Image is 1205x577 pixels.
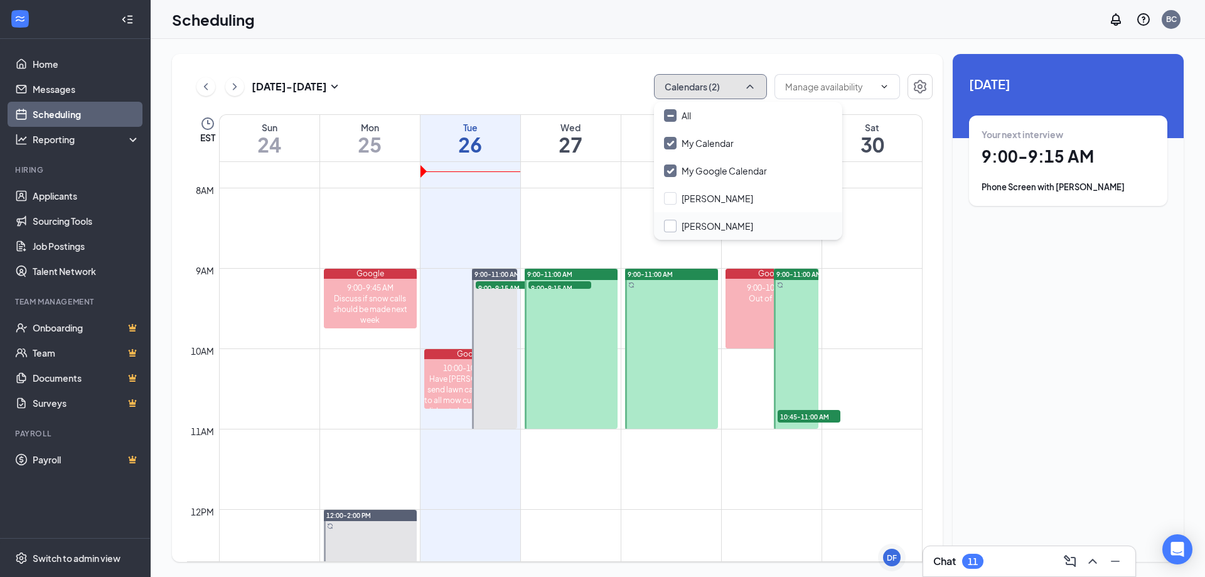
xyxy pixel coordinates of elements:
input: Manage availability [785,80,874,94]
a: Scheduling [33,102,140,127]
div: Google [424,349,517,359]
a: SurveysCrown [33,391,140,416]
div: 10am [188,344,217,358]
div: Thu [621,121,721,134]
a: PayrollCrown [33,447,140,472]
svg: ChevronUp [744,80,756,93]
a: August 25, 2025 [320,115,420,161]
a: August 27, 2025 [521,115,621,161]
h1: 27 [521,134,621,155]
svg: Clock [200,116,215,131]
h1: 28 [621,134,721,155]
a: Talent Network [33,259,140,284]
svg: WorkstreamLogo [14,13,26,25]
h3: Chat [933,554,956,568]
div: Mon [320,121,420,134]
a: Applicants [33,183,140,208]
svg: Settings [15,552,28,564]
div: Google [324,269,417,279]
svg: Notifications [1108,12,1123,27]
a: Sourcing Tools [33,208,140,234]
div: Out of office [726,293,818,304]
button: Settings [908,74,933,99]
div: Tue [420,121,520,134]
a: August 28, 2025 [621,115,721,161]
h1: Scheduling [172,9,255,30]
div: 9:00-10:00 AM [726,283,818,293]
svg: Collapse [121,13,134,26]
a: August 24, 2025 [220,115,319,161]
h1: 9:00 - 9:15 AM [982,146,1155,167]
span: EST [200,131,215,144]
span: [DATE] [969,74,1167,94]
span: 9:00-9:15 AM [476,281,538,294]
span: 9:00-11:00 AM [474,270,520,279]
a: OnboardingCrown [33,315,140,340]
div: Reporting [33,133,141,146]
svg: Analysis [15,133,28,146]
span: 9:00-11:00 AM [628,270,673,279]
div: Payroll [15,428,137,439]
div: Discuss if snow calls should be made next week [324,293,417,325]
button: ChevronRight [225,77,244,96]
div: Sat [822,121,922,134]
div: Hiring [15,164,137,175]
svg: Sync [777,282,783,288]
div: 8am [193,183,217,197]
a: DocumentsCrown [33,365,140,391]
div: Open Intercom Messenger [1162,534,1192,564]
h1: 25 [320,134,420,155]
svg: ChevronUp [1085,554,1100,569]
svg: SmallChevronDown [327,79,342,94]
h1: 26 [420,134,520,155]
svg: Sync [628,282,635,288]
svg: ChevronDown [879,82,889,92]
svg: ChevronLeft [200,79,212,94]
span: 10:45-11:00 AM [778,410,840,423]
div: Phone Screen with [PERSON_NAME] [982,181,1155,193]
a: Job Postings [33,234,140,259]
svg: ChevronRight [228,79,241,94]
div: 12pm [188,505,217,519]
h1: 24 [220,134,319,155]
div: 11 [968,556,978,567]
button: Minimize [1105,551,1125,571]
div: DF [887,553,897,563]
svg: Minimize [1108,554,1123,569]
span: 12:00-2:00 PM [326,511,371,520]
svg: Sync [327,523,333,529]
button: ChevronLeft [196,77,215,96]
a: Messages [33,77,140,102]
div: BC [1166,14,1177,24]
span: 9:00-11:00 AM [527,270,572,279]
div: Switch to admin view [33,552,120,564]
h1: 30 [822,134,922,155]
a: Home [33,51,140,77]
div: 9am [193,264,217,278]
svg: Settings [913,79,928,94]
svg: ComposeMessage [1063,554,1078,569]
div: Have [PERSON_NAME] send lawn care estimate to all mow customers that did not already request it [424,374,517,416]
h3: [DATE] - [DATE] [252,80,327,94]
div: Sun [220,121,319,134]
button: ComposeMessage [1060,551,1080,571]
div: 11am [188,424,217,438]
div: Team Management [15,296,137,307]
div: 9:00-9:45 AM [324,283,417,293]
span: 9:00-11:00 AM [776,270,822,279]
a: TeamCrown [33,340,140,365]
svg: QuestionInfo [1136,12,1151,27]
button: ChevronUp [1083,551,1103,571]
div: 10:00-10:45 AM [424,363,517,374]
button: Calendars (2)ChevronUp [654,74,767,99]
div: Your next interview [982,128,1155,141]
a: August 30, 2025 [822,115,922,161]
a: August 26, 2025 [420,115,520,161]
div: Google [726,269,818,279]
div: Wed [521,121,621,134]
span: 9:00-9:15 AM [528,281,591,294]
